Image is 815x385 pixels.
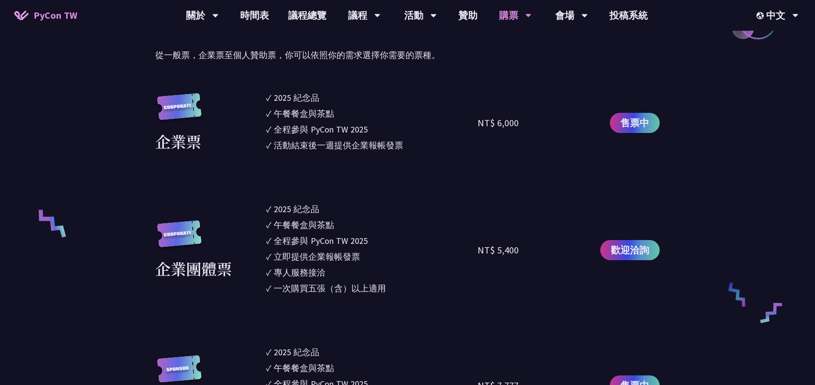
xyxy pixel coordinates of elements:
[274,282,386,295] div: 一次購買五張（含）以上適用
[274,139,403,152] div: 活動結束後一週提供企業報帳發票
[274,123,368,136] div: 全程參與 PyCon TW 2025
[274,250,360,263] div: 立即提供企業報帳發票
[266,250,477,263] li: ✓
[274,218,334,231] div: 午餐餐盒與茶點
[274,203,319,216] div: 2025 紀念品
[155,93,203,130] img: corporate.a587c14.svg
[155,130,201,153] div: 企業票
[274,107,334,120] div: 午餐餐盒與茶點
[266,139,477,152] li: ✓
[155,48,660,62] p: 從一般票，企業票至個人贊助票，你可以依照你的需求選擇你需要的票種。
[274,91,319,104] div: 2025 紀念品
[266,346,477,359] li: ✓
[266,282,477,295] li: ✓
[266,218,477,231] li: ✓
[266,107,477,120] li: ✓
[610,113,660,133] a: 售票中
[274,361,334,374] div: 午餐餐盒與茶點
[5,3,87,27] a: PyCon TW
[266,91,477,104] li: ✓
[266,266,477,279] li: ✓
[274,346,319,359] div: 2025 紀念品
[757,12,766,19] img: Locale Icon
[266,234,477,247] li: ✓
[274,234,368,247] div: 全程參與 PyCon TW 2025
[620,116,649,130] span: 售票中
[477,116,519,130] div: NT$ 6,000
[600,240,660,260] a: 歡迎洽詢
[274,266,326,279] div: 專人服務接洽
[34,8,77,23] span: PyCon TW
[611,243,649,257] span: 歡迎洽詢
[266,203,477,216] li: ✓
[477,243,519,257] div: NT$ 5,400
[266,361,477,374] li: ✓
[266,123,477,136] li: ✓
[14,11,29,20] img: Home icon of PyCon TW 2025
[155,220,203,257] img: corporate.a587c14.svg
[155,257,232,280] div: 企業團體票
